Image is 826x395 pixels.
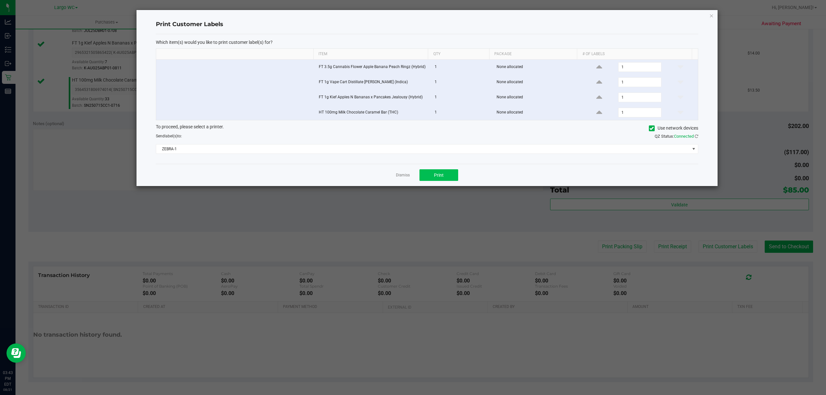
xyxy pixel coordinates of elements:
iframe: Resource center [6,343,26,363]
span: ZEBRA-1 [156,144,690,153]
a: Dismiss [396,173,410,178]
div: To proceed, please select a printer. [151,123,703,133]
td: None allocated [493,105,582,120]
td: 1 [431,60,493,75]
span: Print [434,173,444,178]
td: FT 1g Kief Apples N Bananas x Pancakes Jealousy (Hybrid) [315,90,431,105]
th: # of labels [577,49,692,60]
button: Print [419,169,458,181]
td: 1 [431,90,493,105]
td: FT 1g Vape Cart Distillate [PERSON_NAME] (Indica) [315,75,431,90]
th: Qty [428,49,489,60]
td: HT 100mg Milk Chocolate Caramel Bar (THC) [315,105,431,120]
td: FT 3.5g Cannabis Flower Apple Banana Peach Ringz (Hybrid) [315,60,431,75]
td: None allocated [493,90,582,105]
span: QZ Status: [655,134,698,139]
span: label(s) [165,134,177,138]
label: Use network devices [649,125,698,132]
td: None allocated [493,60,582,75]
span: Connected [674,134,694,139]
td: None allocated [493,75,582,90]
th: Item [313,49,428,60]
td: 1 [431,105,493,120]
span: Send to: [156,134,182,138]
p: Which item(s) would you like to print customer label(s) for? [156,39,698,45]
td: 1 [431,75,493,90]
th: Package [489,49,577,60]
h4: Print Customer Labels [156,20,698,29]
